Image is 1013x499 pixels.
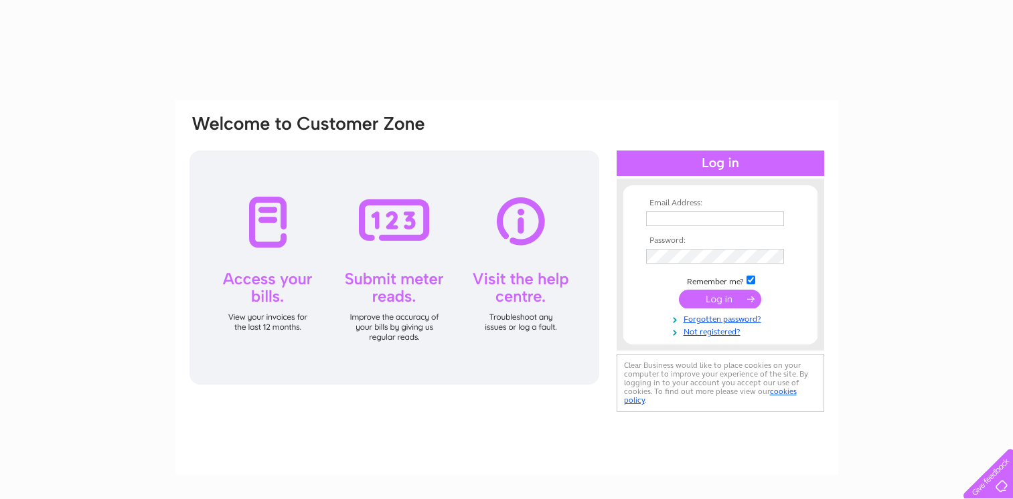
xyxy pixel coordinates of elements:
[624,387,797,405] a: cookies policy
[679,290,761,308] input: Submit
[617,354,824,412] div: Clear Business would like to place cookies on your computer to improve your experience of the sit...
[643,274,798,287] td: Remember me?
[646,312,798,324] a: Forgotten password?
[643,199,798,208] th: Email Address:
[643,236,798,245] th: Password:
[646,324,798,337] a: Not registered?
